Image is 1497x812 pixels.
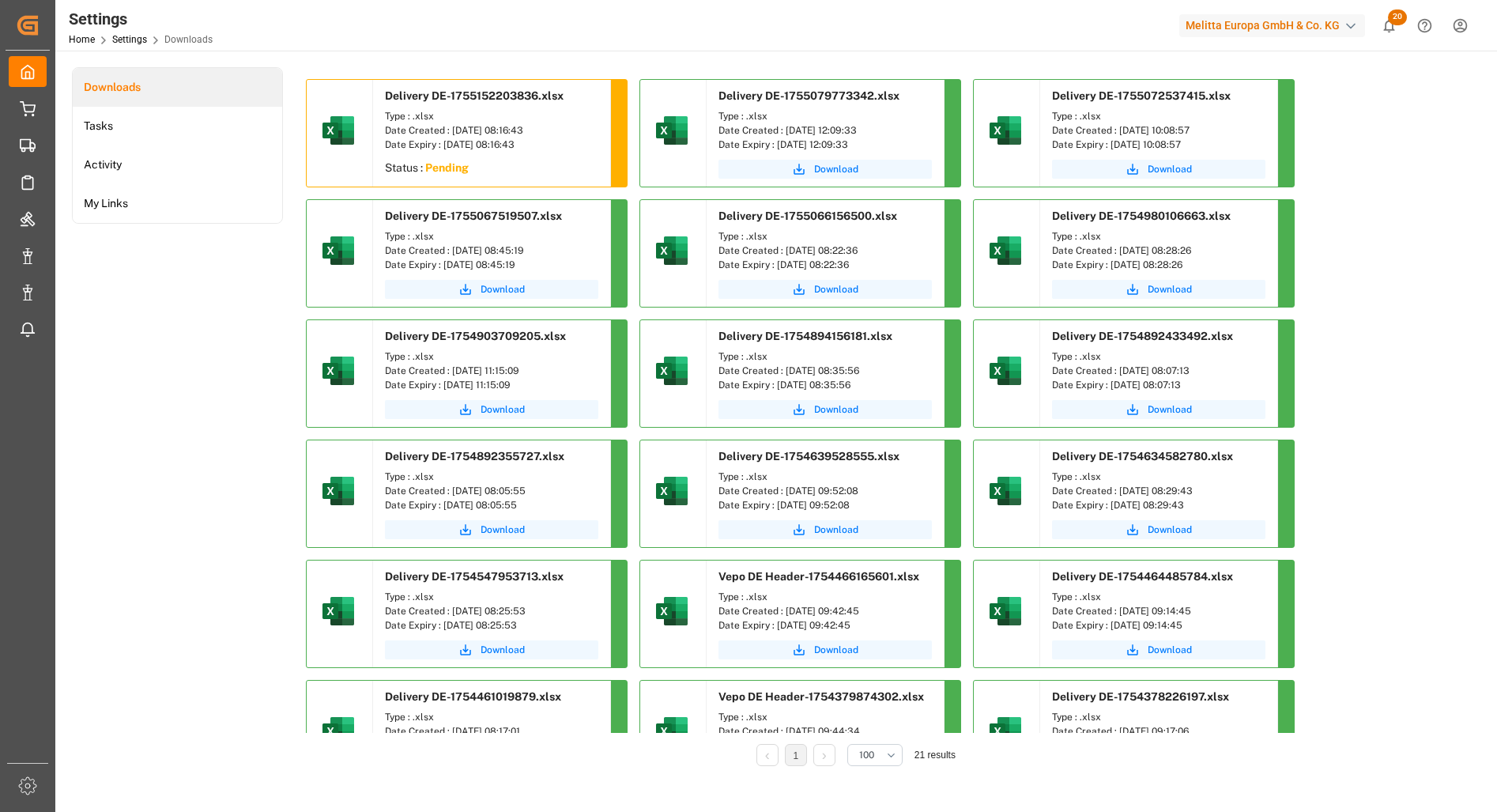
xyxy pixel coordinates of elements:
[385,724,598,738] div: Date Created : [DATE] 08:17:01
[718,330,892,342] span: Delivery DE-1754894156181.xlsx
[385,378,598,392] div: Date Expiry : [DATE] 11:15:09
[814,523,858,537] span: Download
[718,604,932,618] div: Date Created : [DATE] 09:42:45
[653,712,691,750] img: microsoft-excel-2019--v1.png
[385,498,598,512] div: Date Expiry : [DATE] 08:05:55
[1052,590,1265,604] div: Type : .xlsx
[385,484,598,498] div: Date Created : [DATE] 08:05:55
[373,156,610,184] div: Status :
[718,640,932,659] button: Download
[73,145,282,184] a: Activity
[653,472,691,510] img: microsoft-excel-2019--v1.png
[813,744,835,766] li: Next Page
[1052,710,1265,724] div: Type : .xlsx
[718,258,932,272] div: Date Expiry : [DATE] 08:22:36
[385,123,598,138] div: Date Created : [DATE] 08:16:43
[914,750,956,761] span: 21 results
[481,643,525,657] span: Download
[1148,402,1192,417] span: Download
[1052,520,1265,539] button: Download
[73,107,282,145] a: Tasks
[385,349,598,364] div: Type : .xlsx
[481,282,525,296] span: Download
[1052,280,1265,299] button: Download
[1052,570,1233,583] span: Delivery DE-1754464485784.xlsx
[69,7,213,31] div: Settings
[814,402,858,417] span: Download
[481,402,525,417] span: Download
[385,640,598,659] a: Download
[385,470,598,484] div: Type : .xlsx
[385,244,598,258] div: Date Created : [DATE] 08:45:19
[385,229,598,244] div: Type : .xlsx
[385,520,598,539] button: Download
[1052,330,1233,342] span: Delivery DE-1754892433492.xlsx
[718,724,932,738] div: Date Created : [DATE] 09:44:34
[1052,378,1265,392] div: Date Expiry : [DATE] 08:07:13
[1052,244,1265,258] div: Date Created : [DATE] 08:28:26
[1179,10,1371,40] button: Melitta Europa GmbH & Co. KG
[718,89,899,102] span: Delivery DE-1755079773342.xlsx
[319,111,357,149] img: microsoft-excel-2019--v1.png
[385,364,598,378] div: Date Created : [DATE] 11:15:09
[859,748,874,762] span: 100
[718,400,932,419] a: Download
[1052,450,1233,463] span: Delivery DE-1754634582780.xlsx
[385,690,561,703] span: Delivery DE-1754461019879.xlsx
[1052,400,1265,419] button: Download
[794,750,799,761] a: 1
[1052,258,1265,272] div: Date Expiry : [DATE] 08:28:26
[718,109,932,123] div: Type : .xlsx
[1052,349,1265,364] div: Type : .xlsx
[1052,498,1265,512] div: Date Expiry : [DATE] 08:29:43
[1052,123,1265,138] div: Date Created : [DATE] 10:08:57
[814,282,858,296] span: Download
[718,618,932,633] div: Date Expiry : [DATE] 09:42:45
[1179,14,1365,37] div: Melitta Europa GmbH & Co. KG
[814,643,858,657] span: Download
[718,364,932,378] div: Date Created : [DATE] 08:35:56
[986,592,1024,630] img: microsoft-excel-2019--v1.png
[69,34,95,45] a: Home
[756,744,779,766] li: Previous Page
[385,89,564,102] span: Delivery DE-1755152203836.xlsx
[425,161,469,174] sapn: Pending
[385,570,564,583] span: Delivery DE-1754547953713.xlsx
[1388,9,1407,25] span: 20
[718,498,932,512] div: Date Expiry : [DATE] 09:52:08
[1371,8,1407,43] button: show 20 new notifications
[718,484,932,498] div: Date Created : [DATE] 09:52:08
[718,690,924,703] span: Vepo DE Header-1754379874302.xlsx
[112,34,147,45] a: Settings
[385,138,598,152] div: Date Expiry : [DATE] 08:16:43
[986,352,1024,390] img: microsoft-excel-2019--v1.png
[718,123,932,138] div: Date Created : [DATE] 12:09:33
[385,280,598,299] button: Download
[319,472,357,510] img: microsoft-excel-2019--v1.png
[385,258,598,272] div: Date Expiry : [DATE] 08:45:19
[385,604,598,618] div: Date Created : [DATE] 08:25:53
[385,400,598,419] a: Download
[73,184,282,223] li: My Links
[718,520,932,539] button: Download
[1148,162,1192,176] span: Download
[1148,523,1192,537] span: Download
[718,280,932,299] button: Download
[1052,618,1265,633] div: Date Expiry : [DATE] 09:14:45
[1407,8,1442,43] button: Help Center
[385,450,564,463] span: Delivery DE-1754892355727.xlsx
[718,160,932,179] a: Download
[718,590,932,604] div: Type : .xlsx
[319,592,357,630] img: microsoft-excel-2019--v1.png
[653,111,691,149] img: microsoft-excel-2019--v1.png
[1052,484,1265,498] div: Date Created : [DATE] 08:29:43
[73,68,282,107] a: Downloads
